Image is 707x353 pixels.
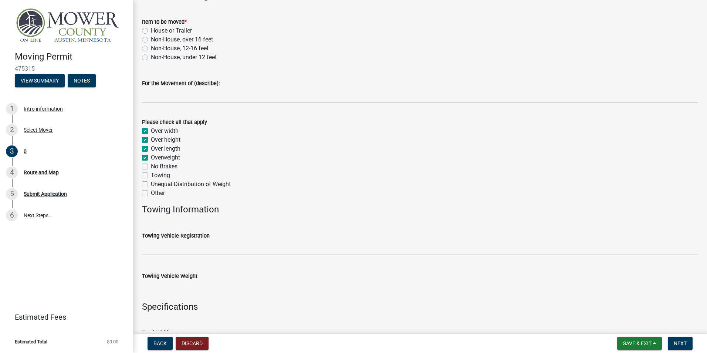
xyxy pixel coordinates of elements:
[24,149,27,154] div: 0
[24,106,63,111] div: Intro information
[15,8,121,44] img: Mower County, Minnesota
[142,81,220,86] label: For the Movement of (describe):
[6,188,18,200] div: 5
[151,162,177,171] label: No Brakes
[151,189,165,198] label: Other
[151,35,213,44] label: Non-House, over 16 feet
[68,74,96,87] button: Notes
[148,337,173,350] button: Back
[623,340,652,346] span: Save & Exit
[142,274,197,279] label: Towing Vehicle Weight
[24,170,59,175] div: Route and Map
[15,51,127,62] h4: Moving Permit
[24,127,53,132] div: Select Mover
[6,310,121,325] a: Estimated Fees
[668,337,693,350] button: Next
[6,167,18,178] div: 4
[15,78,65,84] wm-modal-confirm: Summary
[176,337,209,350] button: Discard
[153,340,167,346] span: Back
[617,337,662,350] button: Save & Exit
[6,209,18,221] div: 6
[15,339,47,344] span: Estimated Total
[142,120,207,125] label: Please check all that apply
[107,339,118,344] span: $0.00
[15,74,65,87] button: View Summary
[6,103,18,115] div: 1
[151,53,217,62] label: Non-House, under 12 feet
[142,204,698,215] h4: Towing Information
[142,302,698,312] h4: Specifications
[142,233,210,239] label: Towing Vehicle Registration
[151,26,192,35] label: House or Trailer
[142,330,170,336] label: Total Width
[24,191,67,196] div: Submit Application
[142,20,187,25] label: Item to be moved
[6,145,18,157] div: 3
[151,127,179,135] label: Over width
[151,180,231,189] label: Unequal Distribution of Weight
[674,340,687,346] span: Next
[151,44,209,53] label: Non-House, 12-16 feet
[15,65,118,72] span: 475315
[151,153,180,162] label: Overweight
[6,124,18,136] div: 2
[151,171,170,180] label: Towing
[68,78,96,84] wm-modal-confirm: Notes
[151,144,180,153] label: Over length
[151,135,180,144] label: Over height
